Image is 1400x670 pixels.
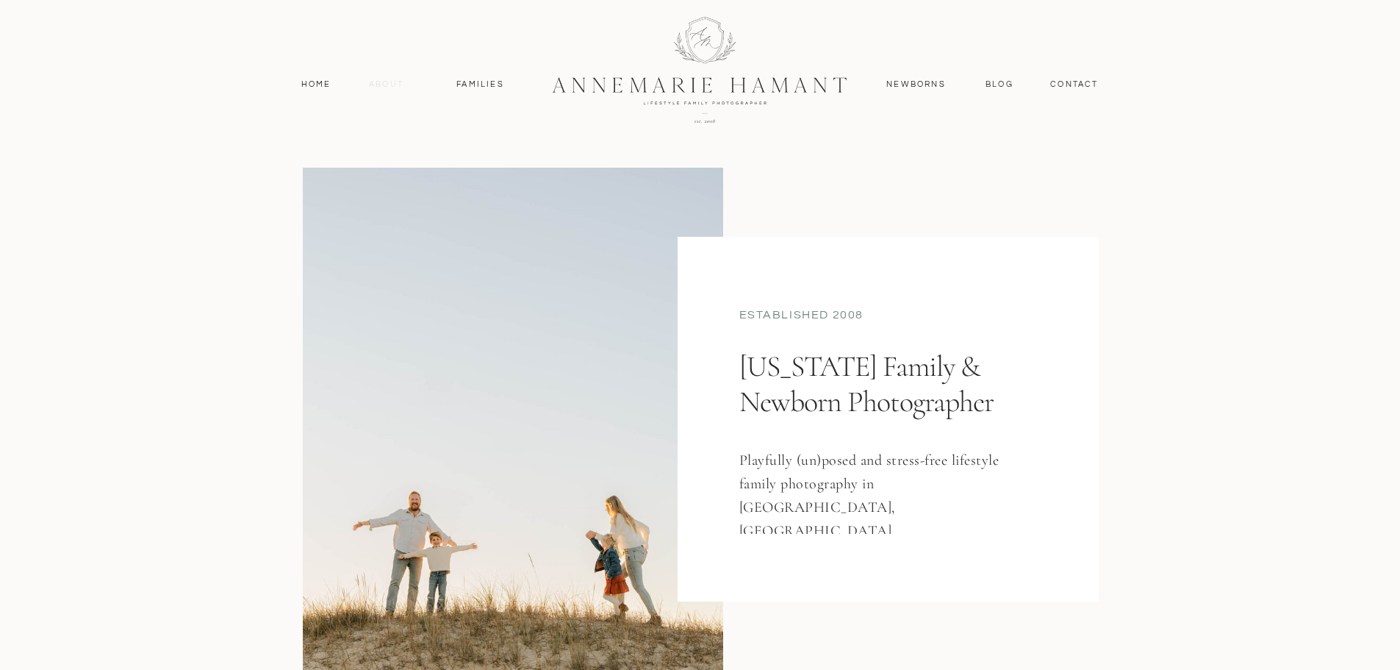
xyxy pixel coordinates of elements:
[365,78,408,91] a: About
[983,78,1017,91] a: Blog
[739,449,1016,534] h3: Playfully (un)posed and stress-free lifestyle family photography in [GEOGRAPHIC_DATA], [GEOGRAPHI...
[448,78,514,91] a: Families
[1043,78,1107,91] a: contact
[295,78,338,91] a: Home
[881,78,952,91] a: Newborns
[739,307,1038,327] div: established 2008
[739,349,1030,476] h1: [US_STATE] Family & Newborn Photographer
